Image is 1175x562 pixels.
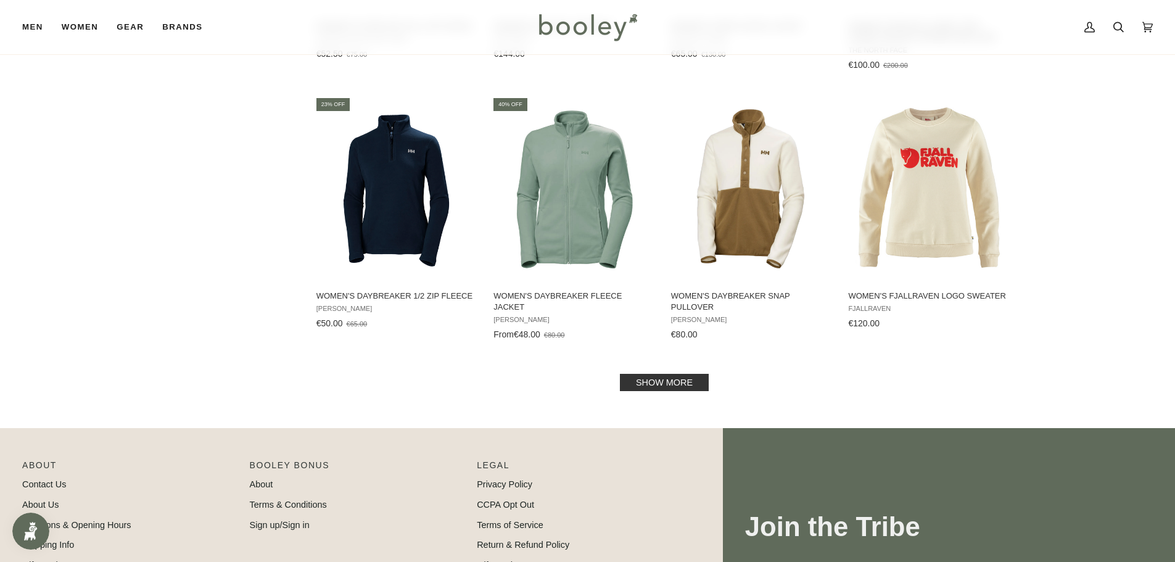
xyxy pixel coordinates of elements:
span: Fjallraven [848,305,1008,313]
span: [PERSON_NAME] [316,305,476,313]
h3: Join the Tribe [745,510,1153,544]
div: 23% off [316,98,350,111]
img: Helly Hansen Women's Daybreaker Fleece Jacket Cactus - Booley Galway [492,107,655,271]
a: Terms of Service [477,520,543,530]
span: €200.00 [883,62,908,69]
span: [PERSON_NAME] [671,316,831,324]
a: Contact Us [22,479,66,489]
span: €120.00 [848,318,880,328]
a: About Us [22,500,59,510]
span: €65.00 [347,320,368,328]
span: Men [22,21,43,33]
span: €50.00 [316,318,343,328]
span: €100.00 [848,60,880,70]
span: €80.00 [544,331,565,339]
span: [PERSON_NAME] [493,316,653,324]
a: Sign up/Sign in [250,520,310,530]
a: About [250,479,273,489]
img: Booley [534,9,641,45]
span: Brands [162,21,202,33]
span: €80.00 [671,329,698,339]
img: Fjallraven Women's Fjallraven Logo Sweater Chalk White / Flame Orange - Booley Galway [846,107,1010,271]
a: CCPA Opt Out [477,500,534,510]
div: Pagination [316,378,1013,387]
img: Helly Hansen Women's Daybreaker Snap Pullover Sepia - Booley Galway [669,107,833,271]
iframe: Button to open loyalty program pop-up [12,513,49,550]
span: From [493,329,514,339]
span: Gear [117,21,144,33]
a: Privacy Policy [477,479,532,489]
span: Women's Daybreaker Fleece Jacket [493,291,653,313]
a: Locations & Opening Hours [22,520,131,530]
a: Women's Daybreaker Fleece Jacket [492,96,655,344]
a: Women's Daybreaker 1/2 Zip Fleece [315,96,478,333]
span: €48.00 [514,329,540,339]
p: Pipeline_Footer Sub [477,459,692,478]
span: Women's Daybreaker 1/2 Zip Fleece [316,291,476,302]
p: Pipeline_Footer Main [22,459,237,478]
a: Show more [620,374,709,391]
span: Women's Daybreaker Snap Pullover [671,291,831,313]
p: Booley Bonus [250,459,465,478]
div: 40% off [493,98,527,111]
a: Women's Fjallraven Logo Sweater [846,96,1010,333]
span: Women's Fjallraven Logo Sweater [848,291,1008,302]
a: Return & Refund Policy [477,540,569,550]
img: Helly Hansen Women's Daybreaker 1/2 Zip Fleece Navy - Booley Galway [315,107,478,271]
a: Terms & Conditions [250,500,327,510]
a: Women's Daybreaker Snap Pullover [669,96,833,344]
span: Women [62,21,98,33]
